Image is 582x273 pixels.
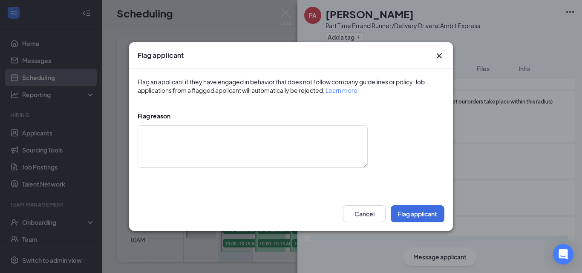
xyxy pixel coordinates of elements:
[391,205,444,222] button: Flag applicant
[434,51,444,61] button: Close
[553,244,573,264] div: Open Intercom Messenger
[138,51,184,60] h3: Flag applicant
[138,78,444,95] div: Flag an applicant if they have engaged in behavior that does not follow company guidelines or pol...
[343,205,386,222] button: Cancel
[434,51,444,61] svg: Cross
[326,86,357,94] a: Learn more
[138,112,444,120] div: Flag reason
